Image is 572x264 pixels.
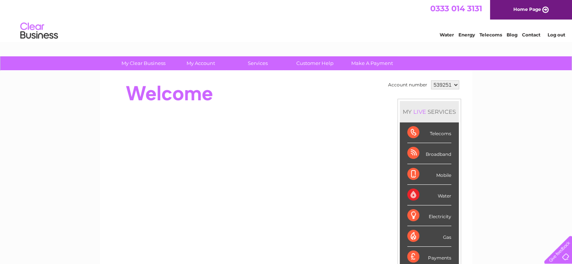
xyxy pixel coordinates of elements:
[407,143,451,164] div: Broadband
[341,56,403,70] a: Make A Payment
[440,32,454,38] a: Water
[407,226,451,247] div: Gas
[284,56,346,70] a: Customer Help
[407,205,451,226] div: Electricity
[522,32,540,38] a: Contact
[407,122,451,143] div: Telecoms
[507,32,517,38] a: Blog
[227,56,289,70] a: Services
[412,108,428,115] div: LIVE
[407,164,451,185] div: Mobile
[386,78,429,91] td: Account number
[20,20,58,42] img: logo.png
[547,32,565,38] a: Log out
[458,32,475,38] a: Energy
[109,4,464,36] div: Clear Business is a trading name of Verastar Limited (registered in [GEOGRAPHIC_DATA] No. 3667643...
[400,101,459,122] div: MY SERVICES
[479,32,502,38] a: Telecoms
[112,56,174,70] a: My Clear Business
[170,56,232,70] a: My Account
[430,4,482,13] a: 0333 014 3131
[407,185,451,205] div: Water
